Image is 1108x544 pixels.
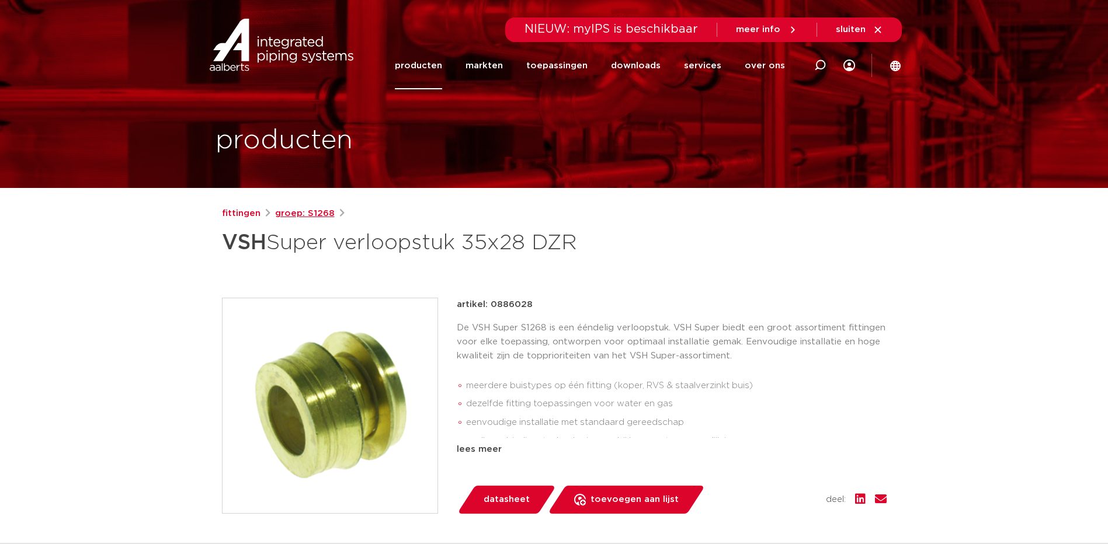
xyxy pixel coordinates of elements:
strong: VSH [222,232,266,253]
a: markten [466,42,503,89]
p: De VSH Super S1268 is een ééndelig verloopstuk. VSH Super biedt een groot assortiment fittingen v... [457,321,887,363]
span: NIEUW: myIPS is beschikbaar [525,23,698,35]
a: downloads [611,42,661,89]
li: meerdere buistypes op één fitting (koper, RVS & staalverzinkt buis) [466,376,887,395]
div: lees meer [457,442,887,456]
li: dezelfde fitting toepassingen voor water en gas [466,395,887,413]
span: deel: [826,493,846,507]
h1: producten [216,122,353,159]
a: fittingen [222,207,260,221]
div: my IPS [843,42,855,89]
span: toevoegen aan lijst [591,490,679,509]
a: services [684,42,721,89]
li: eenvoudige installatie met standaard gereedschap [466,413,887,432]
a: meer info [736,25,798,35]
a: producten [395,42,442,89]
a: toepassingen [526,42,588,89]
a: over ons [745,42,785,89]
a: datasheet [457,486,556,514]
nav: Menu [395,42,785,89]
a: sluiten [836,25,883,35]
span: meer info [736,25,780,34]
h1: Super verloopstuk 35x28 DZR [222,225,661,260]
span: sluiten [836,25,866,34]
li: snelle verbindingstechnologie waarbij her-montage mogelijk is [466,432,887,451]
img: Product Image for VSH Super verloopstuk 35x28 DZR [223,298,437,513]
span: datasheet [484,490,530,509]
a: groep: S1268 [275,207,335,221]
p: artikel: 0886028 [457,298,533,312]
